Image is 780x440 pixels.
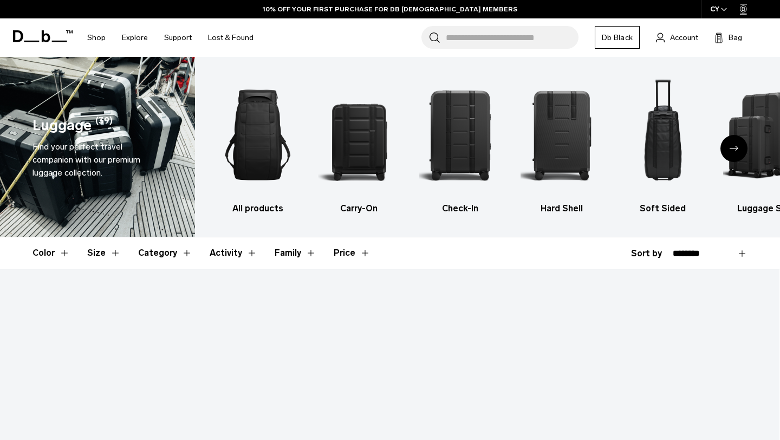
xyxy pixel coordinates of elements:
span: (39) [95,114,113,137]
a: Support [164,18,192,57]
a: Db Soft Sided [622,73,704,215]
li: 3 / 6 [419,73,502,215]
span: Account [670,32,698,43]
button: Toggle Filter [275,237,316,269]
li: 5 / 6 [622,73,704,215]
button: Toggle Price [334,237,370,269]
span: Bag [729,32,742,43]
a: Lost & Found [208,18,253,57]
img: Db [217,73,299,197]
a: Db Carry-On [318,73,400,215]
h3: All products [217,202,299,215]
a: Db Black [595,26,640,49]
a: Db Check-In [419,73,502,215]
li: 2 / 6 [318,73,400,215]
a: Db Hard Shell [521,73,603,215]
h3: Carry-On [318,202,400,215]
a: Shop [87,18,106,57]
a: 10% OFF YOUR FIRST PURCHASE FOR DB [DEMOGRAPHIC_DATA] MEMBERS [263,4,517,14]
button: Toggle Filter [32,237,70,269]
div: Next slide [720,135,747,162]
h3: Check-In [419,202,502,215]
img: Db [521,73,603,197]
button: Toggle Filter [210,237,257,269]
h1: Luggage [32,114,92,137]
img: Db [622,73,704,197]
a: Db All products [217,73,299,215]
img: Db [419,73,502,197]
h3: Hard Shell [521,202,603,215]
button: Toggle Filter [138,237,192,269]
img: Db [318,73,400,197]
button: Bag [714,31,742,44]
li: 4 / 6 [521,73,603,215]
li: 1 / 6 [217,73,299,215]
h3: Soft Sided [622,202,704,215]
span: Find your perfect travel companion with our premium luggage collection. [32,141,140,178]
a: Account [656,31,698,44]
button: Toggle Filter [87,237,121,269]
nav: Main Navigation [79,18,262,57]
a: Explore [122,18,148,57]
